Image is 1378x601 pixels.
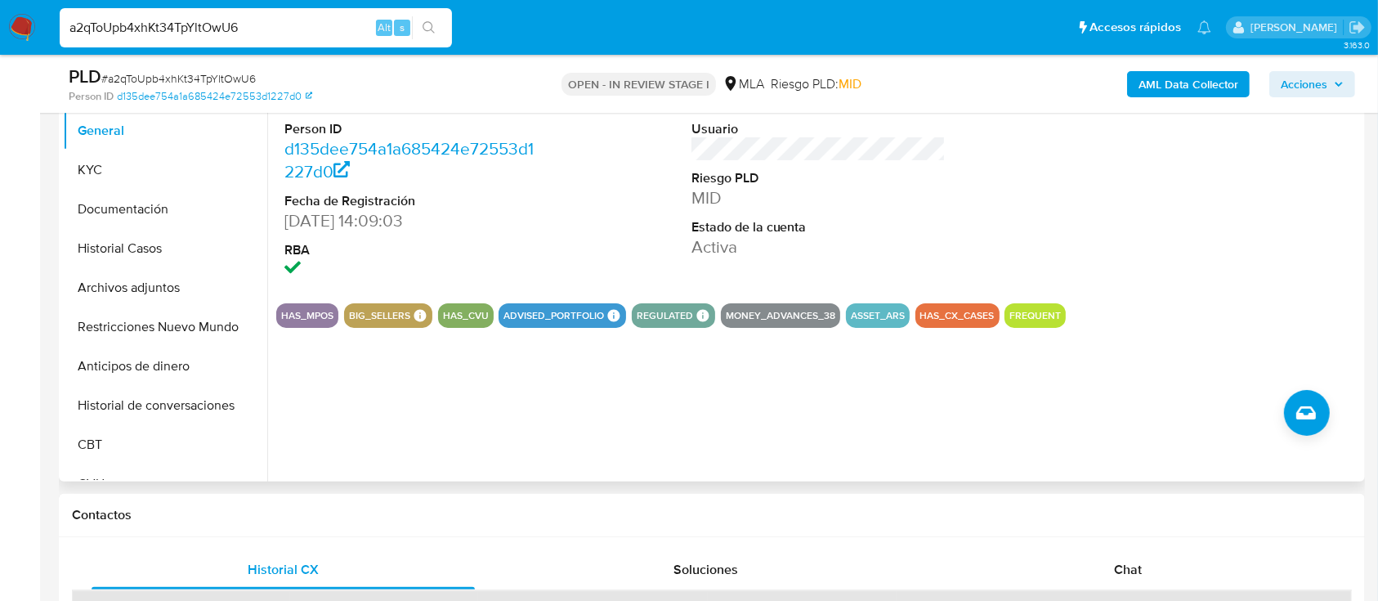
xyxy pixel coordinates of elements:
[60,17,452,38] input: Buscar usuario o caso...
[63,268,267,307] button: Archivos adjuntos
[771,75,861,93] span: Riesgo PLD:
[69,63,101,89] b: PLD
[1139,71,1238,97] b: AML Data Collector
[1349,19,1366,36] a: Salir
[69,89,114,104] b: Person ID
[63,425,267,464] button: CBT
[63,190,267,229] button: Documentación
[1250,20,1343,35] p: ezequiel.castrillon@mercadolibre.com
[63,150,267,190] button: KYC
[839,74,861,93] span: MID
[673,560,738,579] span: Soluciones
[248,560,319,579] span: Historial CX
[1114,560,1142,579] span: Chat
[691,235,946,258] dd: Activa
[691,169,946,187] dt: Riesgo PLD
[1197,20,1211,34] a: Notificaciones
[691,120,946,138] dt: Usuario
[284,137,534,183] a: d135dee754a1a685424e72553d1227d0
[691,218,946,236] dt: Estado de la cuenta
[63,386,267,425] button: Historial de conversaciones
[101,70,256,87] span: # a2qToUpb4xhKt34TpYltOwU6
[1089,19,1181,36] span: Accesos rápidos
[72,507,1352,523] h1: Contactos
[561,73,716,96] p: OPEN - IN REVIEW STAGE I
[378,20,391,35] span: Alt
[1127,71,1250,97] button: AML Data Collector
[284,120,539,138] dt: Person ID
[63,307,267,347] button: Restricciones Nuevo Mundo
[1281,71,1327,97] span: Acciones
[63,111,267,150] button: General
[723,75,764,93] div: MLA
[284,192,539,210] dt: Fecha de Registración
[284,209,539,232] dd: [DATE] 14:09:03
[400,20,405,35] span: s
[63,229,267,268] button: Historial Casos
[63,464,267,504] button: CVU
[691,186,946,209] dd: MID
[63,347,267,386] button: Anticipos de dinero
[1344,38,1370,52] span: 3.163.0
[412,16,445,39] button: search-icon
[1269,71,1355,97] button: Acciones
[117,89,312,104] a: d135dee754a1a685424e72553d1227d0
[284,241,539,259] dt: RBA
